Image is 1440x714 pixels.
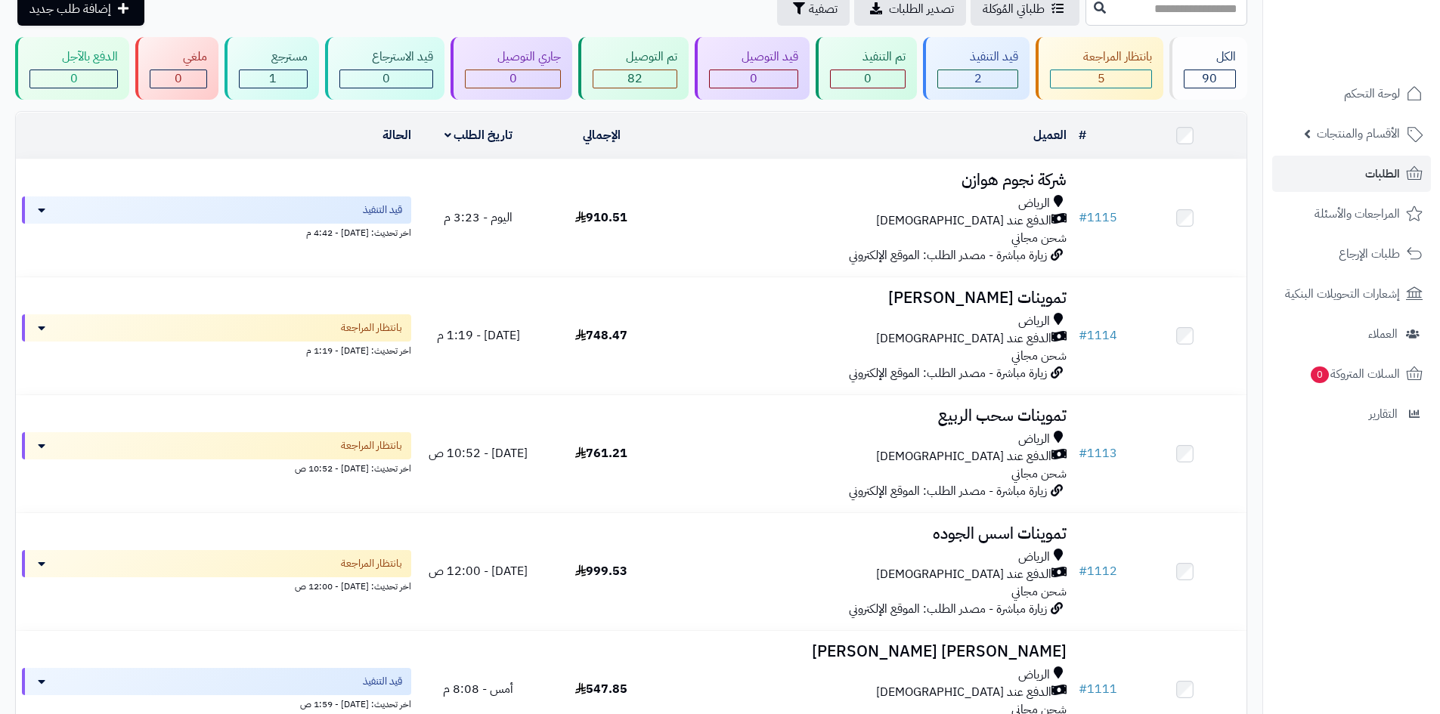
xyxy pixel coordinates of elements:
[1184,48,1236,66] div: الكل
[1079,562,1117,580] a: #1112
[1079,326,1117,345] a: #1114
[1166,37,1250,100] a: الكل90
[575,680,627,698] span: 547.85
[339,48,433,66] div: قيد الاسترجاع
[1079,444,1117,462] a: #1113
[175,70,182,88] span: 0
[1011,465,1067,483] span: شحن مجاني
[1011,347,1067,365] span: شحن مجاني
[444,126,513,144] a: تاريخ الطلب
[1344,83,1400,104] span: لوحة التحكم
[1079,209,1117,227] a: #1115
[593,48,677,66] div: تم التوصيل
[669,289,1067,307] h3: تموينات [PERSON_NAME]
[1079,326,1087,345] span: #
[1272,196,1431,232] a: المراجعات والأسئلة
[974,70,982,88] span: 2
[876,684,1051,701] span: الدفع عند [DEMOGRAPHIC_DATA]
[466,70,560,88] div: 0
[1339,243,1400,264] span: طلبات الإرجاع
[1272,236,1431,272] a: طلبات الإرجاع
[429,562,528,580] span: [DATE] - 12:00 ص
[830,48,906,66] div: تم التنفيذ
[341,556,402,571] span: بانتظار المراجعة
[1309,363,1400,385] span: السلات المتروكة
[849,600,1047,618] span: زيارة مباشرة - مصدر الطلب: الموقع الإلكتروني
[1098,70,1105,88] span: 5
[575,209,627,227] span: 910.51
[937,48,1018,66] div: قيد التنفيذ
[575,562,627,580] span: 999.53
[1272,316,1431,352] a: العملاء
[1272,156,1431,192] a: الطلبات
[1369,403,1398,425] span: التقارير
[1285,283,1400,304] span: إشعارات التحويلات البنكية
[876,566,1051,583] span: الدفع عند [DEMOGRAPHIC_DATA]
[876,212,1051,230] span: الدفع عند [DEMOGRAPHIC_DATA]
[813,37,920,100] a: تم التنفيذ 0
[1079,209,1087,227] span: #
[30,70,117,88] div: 0
[1079,562,1087,580] span: #
[1018,666,1050,684] span: الرياض
[443,680,513,698] span: أمس - 8:08 م
[22,695,411,711] div: اخر تحديث: [DATE] - 1:59 ص
[22,577,411,593] div: اخر تحديث: [DATE] - 12:00 ص
[1272,276,1431,312] a: إشعارات التحويلات البنكية
[1079,680,1087,698] span: #
[938,70,1017,88] div: 2
[12,37,132,100] a: الدفع بالآجل 0
[22,459,411,475] div: اخر تحديث: [DATE] - 10:52 ص
[1317,123,1400,144] span: الأقسام والمنتجات
[340,70,432,88] div: 0
[1033,126,1067,144] a: العميل
[150,48,206,66] div: ملغي
[1272,76,1431,112] a: لوحة التحكم
[509,70,517,88] span: 0
[849,364,1047,382] span: زيارة مباشرة - مصدر الطلب: الموقع الإلكتروني
[382,70,390,88] span: 0
[669,643,1067,660] h3: [PERSON_NAME] [PERSON_NAME]
[920,37,1033,100] a: قيد التنفيذ 2
[429,444,528,462] span: [DATE] - 10:52 ص
[447,37,575,100] a: جاري التوصيل 0
[710,70,797,88] div: 0
[363,202,402,218] span: قيد التنفيذ
[132,37,221,100] a: ملغي 0
[29,48,118,66] div: الدفع بالآجل
[341,320,402,335] span: بانتظار المراجعة
[849,482,1047,500] span: زيارة مباشرة - مصدر الطلب: الموقع الإلكتروني
[583,126,621,144] a: الإجمالي
[1315,203,1400,224] span: المراجعات والأسئلة
[1018,549,1050,566] span: الرياض
[669,407,1067,425] h3: تموينات سحب الربيع
[437,326,520,345] span: [DATE] - 1:19 م
[876,330,1051,348] span: الدفع عند [DEMOGRAPHIC_DATA]
[692,37,813,100] a: قيد التوصيل 0
[1011,229,1067,247] span: شحن مجاني
[239,48,308,66] div: مسترجع
[221,37,322,100] a: مسترجع 1
[1079,444,1087,462] span: #
[240,70,307,88] div: 1
[22,224,411,240] div: اخر تحديث: [DATE] - 4:42 م
[709,48,798,66] div: قيد التوصيل
[864,70,872,88] span: 0
[1365,163,1400,184] span: الطلبات
[1050,48,1151,66] div: بانتظار المراجعة
[269,70,277,88] span: 1
[1018,195,1050,212] span: الرياض
[322,37,447,100] a: قيد الاسترجاع 0
[150,70,206,88] div: 0
[1051,70,1150,88] div: 5
[575,444,627,462] span: 761.21
[1337,31,1426,63] img: logo-2.png
[1310,366,1329,384] span: 0
[1272,356,1431,392] a: السلات المتروكة0
[627,70,643,88] span: 82
[1202,70,1217,88] span: 90
[669,525,1067,542] h3: تموينات اسس الجوده
[382,126,411,144] a: الحالة
[1018,431,1050,448] span: الرياض
[1079,680,1117,698] a: #1111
